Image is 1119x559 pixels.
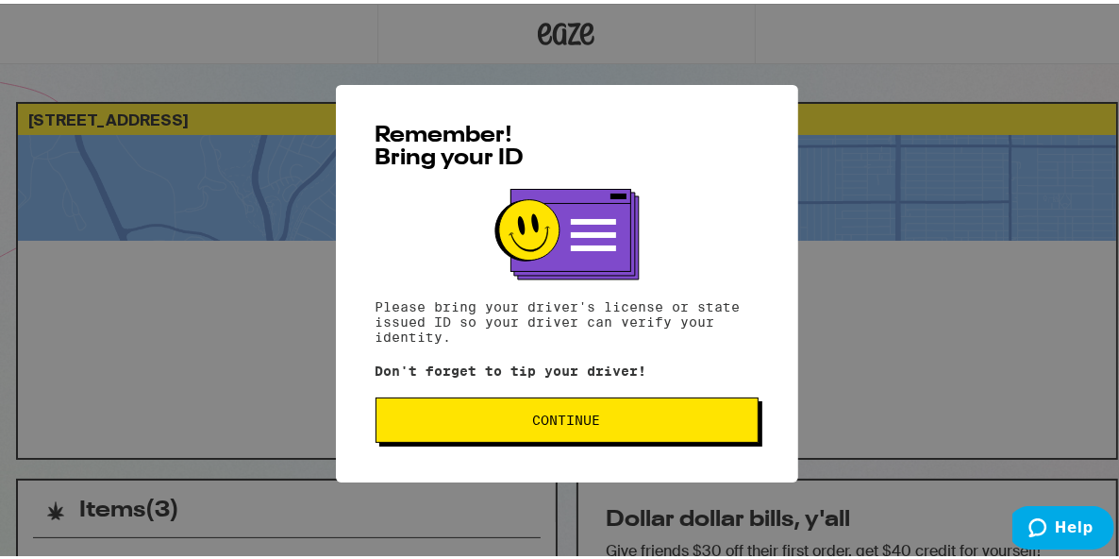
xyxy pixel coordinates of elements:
button: Continue [376,394,759,439]
p: Please bring your driver's license or state issued ID so your driver can verify your identity. [376,296,759,341]
iframe: Opens a widget where you can find more information [1012,502,1114,550]
p: Don't forget to tip your driver! [376,360,759,375]
span: Remember! Bring your ID [376,121,525,166]
span: Continue [533,410,601,423]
